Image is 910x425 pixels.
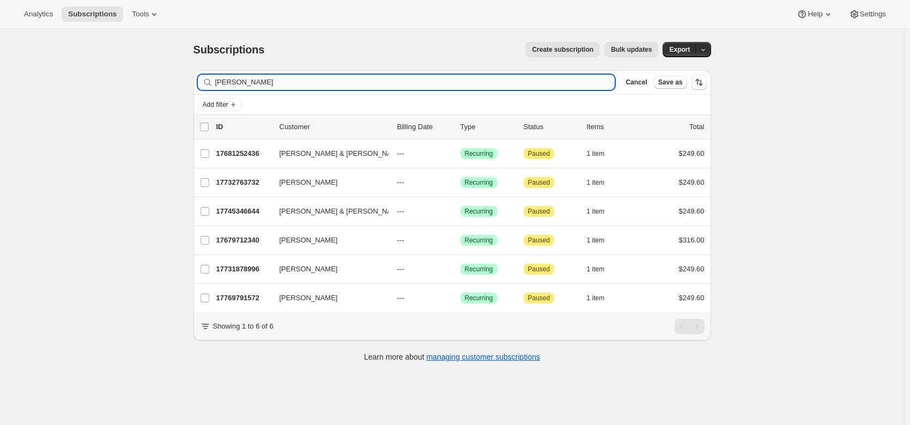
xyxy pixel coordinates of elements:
[280,235,338,246] span: [PERSON_NAME]
[528,149,550,158] span: Paused
[587,149,605,158] span: 1 item
[691,75,707,90] button: Sort the results
[132,10,149,19] span: Tools
[528,236,550,245] span: Paused
[465,265,493,274] span: Recurring
[216,175,705,190] div: 17732763732[PERSON_NAME]---SuccessRecurringAttentionPaused1 item$249.60
[679,294,705,302] span: $249.60
[587,178,605,187] span: 1 item
[17,7,59,22] button: Analytics
[216,290,705,306] div: 17769791572[PERSON_NAME]---SuccessRecurringAttentionPaused1 item$249.60
[397,122,452,132] p: Billing Date
[528,265,550,274] span: Paused
[587,265,605,274] span: 1 item
[528,178,550,187] span: Paused
[587,290,617,306] button: 1 item
[689,122,704,132] p: Total
[280,293,338,303] span: [PERSON_NAME]
[203,100,228,109] span: Add filter
[587,207,605,216] span: 1 item
[528,207,550,216] span: Paused
[68,10,117,19] span: Subscriptions
[397,178,404,186] span: ---
[280,148,405,159] span: [PERSON_NAME] & [PERSON_NAME]
[198,98,241,111] button: Add filter
[587,175,617,190] button: 1 item
[465,207,493,216] span: Recurring
[621,76,651,89] button: Cancel
[280,206,405,217] span: [PERSON_NAME] & [PERSON_NAME]
[62,7,123,22] button: Subscriptions
[808,10,822,19] span: Help
[669,45,690,54] span: Export
[397,149,404,157] span: ---
[364,351,540,362] p: Learn more about
[426,353,540,361] a: managing customer subscriptions
[465,149,493,158] span: Recurring
[611,45,652,54] span: Bulk updates
[626,78,647,87] span: Cancel
[587,262,617,277] button: 1 item
[273,203,382,220] button: [PERSON_NAME] & [PERSON_NAME]
[216,264,271,275] p: 17731878996
[587,294,605,302] span: 1 item
[658,78,683,87] span: Save as
[215,75,615,90] input: Filter subscribers
[679,265,705,273] span: $249.60
[525,42,600,57] button: Create subscription
[397,207,404,215] span: ---
[216,204,705,219] div: 17745346644[PERSON_NAME] & [PERSON_NAME]---SuccessRecurringAttentionPaused1 item$249.60
[663,42,696,57] button: Export
[216,206,271,217] p: 17745346644
[273,289,382,307] button: [PERSON_NAME]
[280,177,338,188] span: [PERSON_NAME]
[273,174,382,191] button: [PERSON_NAME]
[273,232,382,249] button: [PERSON_NAME]
[587,122,641,132] div: Items
[216,148,271,159] p: 17681252436
[679,178,705,186] span: $249.60
[273,260,382,278] button: [PERSON_NAME]
[587,233,617,248] button: 1 item
[193,44,265,56] span: Subscriptions
[679,207,705,215] span: $249.60
[675,319,705,334] nav: Pagination
[587,204,617,219] button: 1 item
[397,265,404,273] span: ---
[460,122,515,132] div: Type
[524,122,578,132] p: Status
[532,45,593,54] span: Create subscription
[679,236,705,244] span: $316.00
[273,145,382,162] button: [PERSON_NAME] & [PERSON_NAME]
[397,236,404,244] span: ---
[216,122,705,132] div: IDCustomerBilling DateTypeStatusItemsTotal
[465,178,493,187] span: Recurring
[860,10,886,19] span: Settings
[216,122,271,132] p: ID
[216,235,271,246] p: 17679712340
[587,146,617,161] button: 1 item
[842,7,893,22] button: Settings
[465,294,493,302] span: Recurring
[216,293,271,303] p: 17769791572
[24,10,53,19] span: Analytics
[397,294,404,302] span: ---
[213,321,274,332] p: Showing 1 to 6 of 6
[216,233,705,248] div: 17679712340[PERSON_NAME]---SuccessRecurringAttentionPaused1 item$316.00
[465,236,493,245] span: Recurring
[790,7,840,22] button: Help
[604,42,658,57] button: Bulk updates
[587,236,605,245] span: 1 item
[280,122,389,132] p: Customer
[216,177,271,188] p: 17732763732
[280,264,338,275] span: [PERSON_NAME]
[679,149,705,157] span: $249.60
[528,294,550,302] span: Paused
[125,7,166,22] button: Tools
[216,146,705,161] div: 17681252436[PERSON_NAME] & [PERSON_NAME]---SuccessRecurringAttentionPaused1 item$249.60
[654,76,687,89] button: Save as
[216,262,705,277] div: 17731878996[PERSON_NAME]---SuccessRecurringAttentionPaused1 item$249.60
